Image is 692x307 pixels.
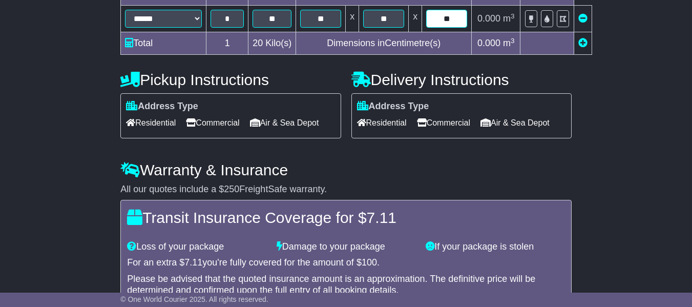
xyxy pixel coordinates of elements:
[511,12,515,20] sup: 3
[480,115,550,131] span: Air & Sea Depot
[127,257,565,269] div: For an extra $ you're fully covered for the amount of $ .
[120,295,268,303] span: © One World Courier 2025. All rights reserved.
[511,37,515,45] sup: 3
[120,184,572,195] div: All our quotes include a $ FreightSafe warranty.
[120,71,341,88] h4: Pickup Instructions
[127,209,565,226] h4: Transit Insurance Coverage for $
[477,38,500,48] span: 0.000
[421,241,570,253] div: If your package is stolen
[357,115,407,131] span: Residential
[122,241,271,253] div: Loss of your package
[503,38,515,48] span: m
[367,209,396,226] span: 7.11
[253,38,263,48] span: 20
[409,6,422,32] td: x
[206,32,248,55] td: 1
[357,101,429,112] label: Address Type
[250,115,319,131] span: Air & Sea Depot
[351,71,572,88] h4: Delivery Instructions
[417,115,470,131] span: Commercial
[271,241,421,253] div: Damage to your package
[121,32,206,55] td: Total
[186,115,239,131] span: Commercial
[224,184,239,194] span: 250
[578,38,588,48] a: Add new item
[362,257,377,268] span: 100
[477,13,500,24] span: 0.000
[126,115,176,131] span: Residential
[503,13,515,24] span: m
[127,274,565,296] div: Please be advised that the quoted insurance amount is an approximation. The definitive price will...
[248,32,296,55] td: Kilo(s)
[578,13,588,24] a: Remove this item
[346,6,359,32] td: x
[184,257,202,268] span: 7.11
[126,101,198,112] label: Address Type
[296,32,472,55] td: Dimensions in Centimetre(s)
[120,161,572,178] h4: Warranty & Insurance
